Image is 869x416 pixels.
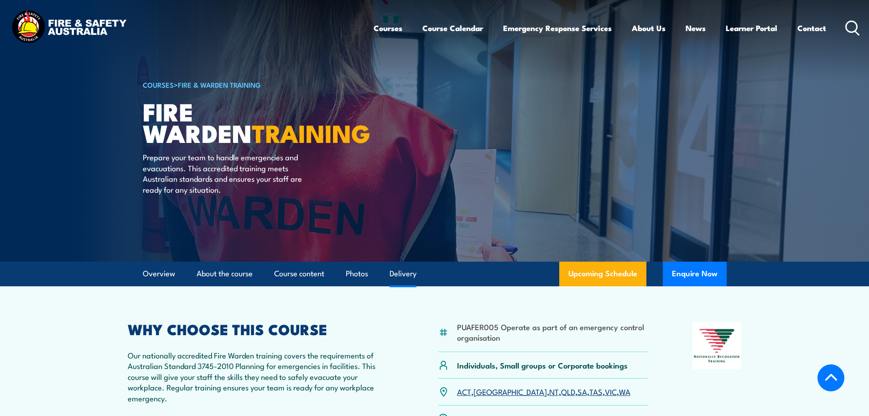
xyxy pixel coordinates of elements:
p: Individuals, Small groups or Corporate bookings [457,360,628,370]
button: Enquire Now [663,262,727,286]
a: Upcoming Schedule [559,262,646,286]
a: Emergency Response Services [503,16,612,40]
strong: TRAINING [252,113,370,151]
a: Fire & Warden Training [178,79,261,90]
img: Nationally Recognised Training logo. [692,322,742,369]
h6: > [143,79,368,90]
a: Courses [374,16,402,40]
h2: WHY CHOOSE THIS COURSE [128,322,394,335]
a: Overview [143,262,175,286]
a: SA [578,386,587,397]
a: QLD [561,386,575,397]
a: About the course [197,262,253,286]
li: PUAFER005 Operate as part of an emergency control organisation [457,321,648,343]
a: Delivery [390,262,416,286]
a: COURSES [143,79,174,90]
a: News [686,16,706,40]
a: ACT [457,386,471,397]
p: , , , , , , , [457,386,630,397]
a: Contact [797,16,826,40]
a: Learner Portal [726,16,777,40]
a: Course Calendar [422,16,483,40]
a: NT [549,386,559,397]
a: Photos [346,262,368,286]
a: [GEOGRAPHIC_DATA] [474,386,547,397]
a: Course content [274,262,324,286]
a: About Us [632,16,666,40]
a: VIC [605,386,617,397]
a: TAS [589,386,603,397]
p: Prepare your team to handle emergencies and evacuations. This accredited training meets Australia... [143,152,309,195]
h1: Fire Warden [143,100,368,143]
a: WA [619,386,630,397]
p: Our nationally accredited Fire Warden training covers the requirements of Australian Standard 374... [128,350,394,403]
